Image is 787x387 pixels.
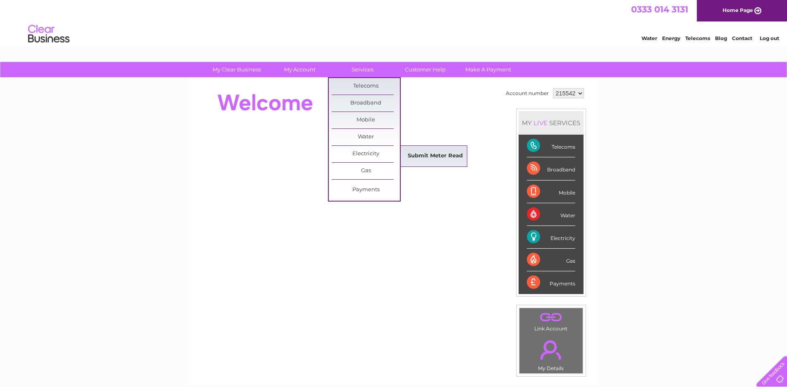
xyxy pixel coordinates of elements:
[332,112,400,128] a: Mobile
[199,5,589,40] div: Clear Business is a trading name of Verastar Limited (registered in [GEOGRAPHIC_DATA] No. 3667643...
[28,21,70,47] img: logo.png
[519,111,584,135] div: MY SERVICES
[527,249,575,271] div: Gas
[519,308,583,334] td: Link Account
[732,35,752,41] a: Contact
[332,129,400,145] a: Water
[332,78,400,95] a: Telecoms
[332,182,400,198] a: Payments
[332,95,400,112] a: Broadband
[504,86,551,100] td: Account number
[527,157,575,180] div: Broadband
[527,226,575,249] div: Electricity
[532,119,549,127] div: LIVE
[328,62,397,77] a: Services
[521,335,581,364] a: .
[662,35,680,41] a: Energy
[527,180,575,203] div: Mobile
[527,203,575,226] div: Water
[332,163,400,179] a: Gas
[391,62,459,77] a: Customer Help
[454,62,522,77] a: Make A Payment
[521,310,581,325] a: .
[401,148,469,164] a: Submit Meter Read
[266,62,334,77] a: My Account
[631,4,688,14] a: 0333 014 3131
[715,35,727,41] a: Blog
[685,35,710,41] a: Telecoms
[760,35,779,41] a: Log out
[519,333,583,374] td: My Details
[527,271,575,294] div: Payments
[527,135,575,157] div: Telecoms
[203,62,271,77] a: My Clear Business
[332,146,400,162] a: Electricity
[641,35,657,41] a: Water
